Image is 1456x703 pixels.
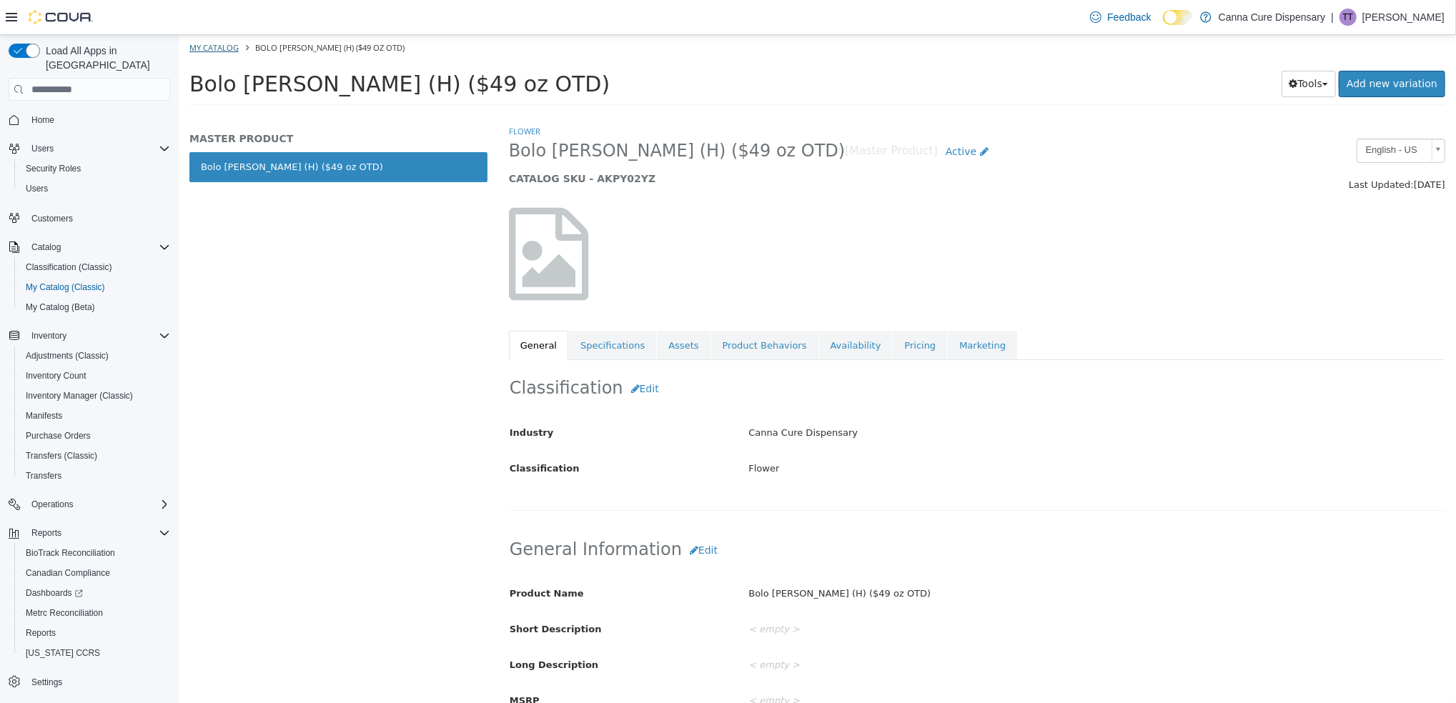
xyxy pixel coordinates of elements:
span: Inventory [26,327,170,344]
span: Adjustments (Classic) [26,350,109,362]
a: Inventory Manager (Classic) [20,387,139,404]
span: Settings [31,677,62,688]
span: Industry [331,392,375,403]
a: Product Behaviors [533,296,640,326]
span: TT [1343,9,1354,26]
input: Dark Mode [1163,10,1193,25]
a: General [330,296,390,326]
span: Active [767,111,798,122]
span: Catalog [31,241,61,253]
button: Reports [14,623,176,643]
a: Canadian Compliance [20,564,116,582]
span: English - US [1179,104,1247,126]
button: Edit [503,502,547,529]
a: Purchase Orders [20,427,96,444]
a: Transfers (Classic) [20,447,103,464]
button: My Catalog (Classic) [14,277,176,297]
a: Marketing [769,296,838,326]
a: Flower [330,91,362,101]
button: Purchase Orders [14,426,176,446]
button: Reports [3,523,176,543]
span: Catalog [26,239,170,256]
span: My Catalog (Beta) [20,299,170,316]
span: Classification [331,428,401,439]
button: Transfers [14,466,176,486]
h5: MASTER PRODUCT [11,97,309,110]
span: Adjustments (Classic) [20,347,170,364]
button: Inventory [26,327,72,344]
button: Metrc Reconciliation [14,603,176,623]
span: Classification (Classic) [20,259,170,276]
div: Bolo [PERSON_NAME] (H) ($49 oz OTD) [559,547,1277,572]
span: Canadian Compliance [20,564,170,582]
div: Flower [559,422,1277,447]
p: | [1331,9,1334,26]
a: My Catalog (Classic) [20,279,111,296]
span: Washington CCRS [20,644,170,662]
a: My Catalog (Beta) [20,299,101,316]
p: Canna Cure Dispensary [1219,9,1325,26]
a: Metrc Reconciliation [20,604,109,622]
span: Transfers (Classic) [26,450,97,462]
button: Tools [1103,36,1158,62]
a: Active [759,104,818,130]
button: Adjustments (Classic) [14,346,176,366]
span: Users [20,180,170,197]
span: Inventory Count [20,367,170,384]
a: Classification (Classic) [20,259,118,276]
a: Dashboards [14,583,176,603]
span: Operations [31,499,74,510]
div: < empty > [559,582,1277,607]
span: Customers [31,213,73,224]
a: [US_STATE] CCRS [20,644,106,662]
button: Inventory Count [14,366,176,386]
span: BioTrack Reconciliation [20,544,170,562]
span: Dashboards [20,584,170,602]
p: [PERSON_NAME] [1362,9,1445,26]
span: Short Description [331,589,423,599]
button: Canadian Compliance [14,563,176,583]
span: Long Description [331,624,420,635]
a: Add new variation [1160,36,1267,62]
span: Operations [26,496,170,513]
span: Transfers [20,467,170,484]
a: Transfers [20,467,67,484]
span: Home [26,111,170,129]
span: Inventory [31,330,66,341]
span: Manifests [20,407,170,424]
span: Transfers (Classic) [20,447,170,464]
span: Reports [26,524,170,542]
small: [Master Product] [666,111,759,122]
a: Dashboards [20,584,89,602]
span: Reports [20,624,170,642]
span: Dashboards [26,587,83,599]
h2: General Information [331,502,1266,529]
button: BioTrack Reconciliation [14,543,176,563]
span: Inventory Manager (Classic) [26,390,133,402]
span: Load All Apps in [GEOGRAPHIC_DATA] [40,44,170,72]
h5: CATALOG SKU - AKPY02YZ [330,137,1027,150]
span: Transfers [26,470,61,482]
span: Inventory Manager (Classic) [20,387,170,404]
span: Manifests [26,410,62,422]
button: My Catalog (Beta) [14,297,176,317]
button: Inventory Manager (Classic) [14,386,176,406]
button: Home [3,109,176,130]
a: Specifications [390,296,477,326]
h2: Classification [331,341,1266,367]
span: Bolo [PERSON_NAME] (H) ($49 oz OTD) [11,36,431,61]
button: Inventory [3,326,176,346]
button: [US_STATE] CCRS [14,643,176,663]
button: Catalog [3,237,176,257]
span: Product Name [331,553,405,564]
button: Settings [3,672,176,692]
span: BioTrack Reconciliation [26,547,115,559]
a: Settings [26,674,68,691]
span: Settings [26,673,170,691]
span: [US_STATE] CCRS [26,647,100,659]
button: Security Roles [14,159,176,179]
button: Operations [26,496,79,513]
a: Inventory Count [20,367,92,384]
a: Manifests [20,407,68,424]
span: Reports [26,627,56,639]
